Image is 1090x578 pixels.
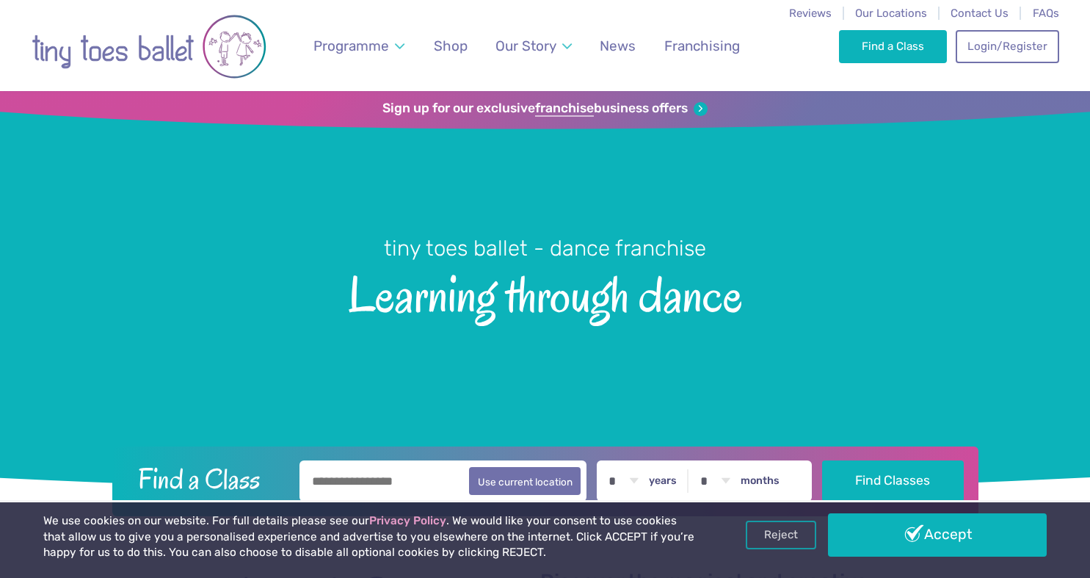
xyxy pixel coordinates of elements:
a: Reviews [789,7,832,20]
small: tiny toes ballet - dance franchise [384,236,706,261]
a: Contact Us [951,7,1009,20]
h2: Find a Class [126,460,289,497]
span: News [600,37,636,54]
a: Franchising [657,29,746,63]
img: tiny toes ballet [32,10,266,84]
a: Accept [828,513,1047,556]
a: Our Story [488,29,578,63]
span: Our Story [495,37,556,54]
span: Learning through dance [26,263,1064,322]
a: Shop [426,29,474,63]
label: years [649,474,677,488]
a: Programme [306,29,411,63]
strong: franchise [535,101,594,117]
a: Our Locations [855,7,927,20]
label: months [741,474,780,488]
a: Privacy Policy [369,514,446,527]
a: Sign up for our exclusivefranchisebusiness offers [382,101,708,117]
p: We use cookies on our website. For full details please see our . We would like your consent to us... [43,513,696,561]
a: News [593,29,643,63]
a: FAQs [1033,7,1059,20]
span: Shop [434,37,468,54]
button: Find Classes [822,460,964,502]
a: Login/Register [956,30,1058,62]
a: Reject [746,521,816,549]
button: Use current location [469,467,581,495]
span: Franchising [664,37,740,54]
a: Find a Class [839,30,947,62]
span: Programme [313,37,389,54]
